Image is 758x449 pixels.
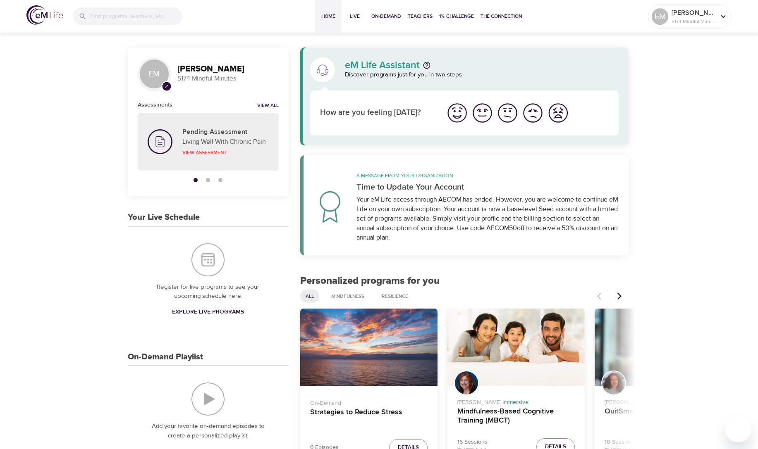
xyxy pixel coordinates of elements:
[652,8,668,25] div: EM
[320,107,435,119] p: How are you feeling [DATE]?
[300,290,319,303] div: All
[172,307,244,317] span: Explore Live Programs
[182,149,269,156] p: View Assessment
[447,309,585,386] button: Mindfulness-Based Cognitive Training (MBCT)
[605,438,644,447] p: 10 Sessions
[502,399,528,406] span: Immersive
[138,57,171,90] div: EM
[326,290,370,303] div: Mindfulness
[191,243,225,276] img: Your Live Schedule
[356,181,619,193] p: Time to Update Your Account
[445,100,470,126] button: I'm feeling great
[177,64,279,74] h3: [PERSON_NAME]
[128,213,200,222] h3: Your Live Schedule
[326,293,369,300] span: Mindfulness
[605,407,722,427] h4: QuitSmart ™ Mindfully
[182,137,269,147] p: Living Well With Chronic Pain
[356,172,619,179] p: A message from your organization
[310,396,428,408] p: On-Demand
[144,422,272,440] p: Add your favorite on-demand episodes to create a personalized playlist.
[26,5,63,25] img: logo
[169,304,247,320] a: Explore Live Programs
[672,8,715,18] p: [PERSON_NAME]
[470,100,495,126] button: I'm feeling good
[345,60,420,70] p: eM Life Assistant
[457,438,496,447] p: 16 Sessions
[520,100,545,126] button: I'm feeling bad
[495,100,520,126] button: I'm feeling ok
[318,12,338,21] span: Home
[128,352,203,362] h3: On-Demand Playlist
[345,12,365,21] span: Live
[408,12,433,21] span: Teachers
[144,283,272,301] p: Register for live programs to see your upcoming schedule here.
[316,63,329,76] img: eM Life Assistant
[177,74,279,83] p: 5174 Mindful Minutes
[672,18,715,25] p: 5174 Mindful Minutes
[301,293,319,300] span: All
[725,416,751,442] iframe: Button to launch messaging window
[595,309,732,386] button: QuitSmart ™ Mindfully
[545,100,571,126] button: I'm feeling worst
[257,102,279,109] a: View all notifications
[439,12,474,21] span: 1% Challenge
[300,275,629,287] h2: Personalized programs for you
[446,102,469,124] img: great
[610,287,629,305] button: Next items
[605,395,722,407] p: [PERSON_NAME] ·
[90,7,182,25] input: Find programs, teachers, etc...
[457,407,575,427] h4: Mindfulness-Based Cognitive Training (MBCT)
[345,70,619,80] p: Discover programs just for you in two steps
[138,100,172,109] h6: Assessments
[457,395,575,407] p: [PERSON_NAME] ·
[371,12,401,21] span: On-Demand
[377,293,413,300] span: Resilience
[182,128,269,136] h5: Pending Assessment
[521,102,544,124] img: bad
[356,195,619,242] div: Your eM Life access through AECOM has ended. However, you are welcome to continue eM Life on your...
[376,290,414,303] div: Resilience
[191,382,225,416] img: On-Demand Playlist
[471,102,494,124] img: good
[481,12,522,21] span: The Connection
[496,102,519,124] img: ok
[300,309,438,386] button: Strategies to Reduce Stress
[547,102,569,124] img: worst
[310,408,428,428] h4: Strategies to Reduce Stress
